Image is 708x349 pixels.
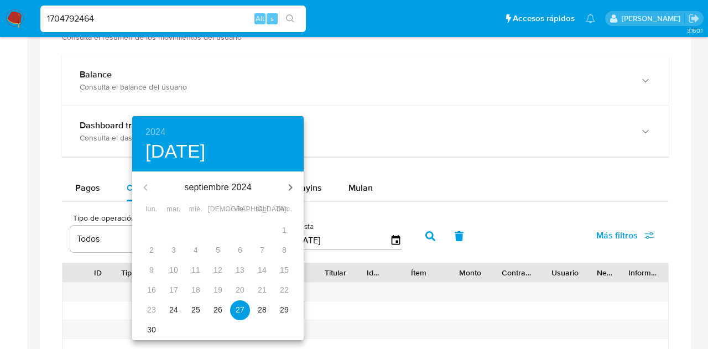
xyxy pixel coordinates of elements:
button: 30 [142,320,162,340]
button: 27 [230,300,250,320]
p: 28 [258,304,267,315]
button: 28 [252,300,272,320]
button: 26 [208,300,228,320]
p: septiembre 2024 [159,181,277,194]
span: lun. [142,204,162,215]
span: dom. [274,204,294,215]
span: vie. [230,204,250,215]
span: sáb. [252,204,272,215]
span: mar. [164,204,184,215]
p: 30 [147,324,156,335]
button: 25 [186,300,206,320]
p: 29 [280,304,289,315]
p: 24 [169,304,178,315]
button: 24 [164,300,184,320]
button: 29 [274,300,294,320]
button: 2024 [145,124,165,140]
p: 26 [214,304,222,315]
button: [DATE] [145,140,206,163]
p: 27 [236,304,244,315]
p: 25 [191,304,200,315]
span: mié. [186,204,206,215]
span: [DEMOGRAPHIC_DATA]. [208,204,228,215]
